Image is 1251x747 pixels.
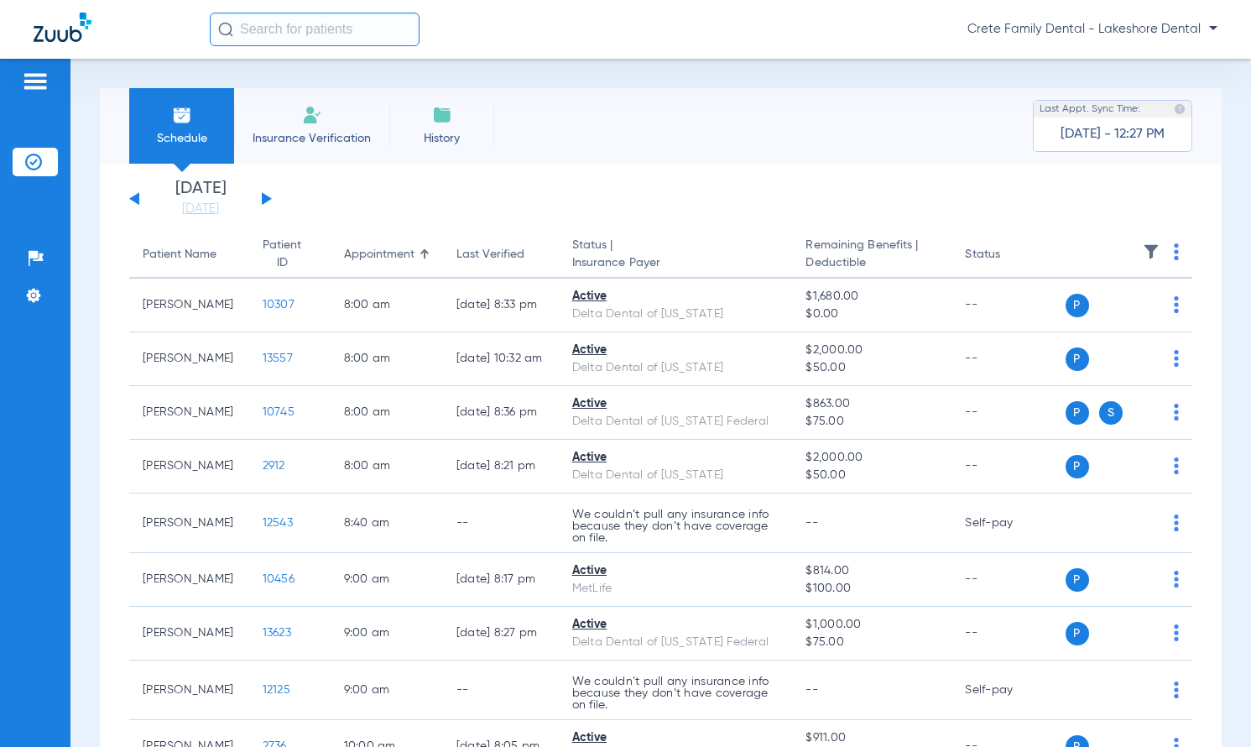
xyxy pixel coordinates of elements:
span: $50.00 [805,359,938,377]
td: [DATE] 8:17 PM [443,553,559,607]
td: -- [951,386,1065,440]
div: Delta Dental of [US_STATE] Federal [572,413,779,431]
span: Insurance Verification [247,130,377,147]
span: [DATE] - 12:27 PM [1061,126,1165,143]
span: -- [805,684,818,696]
td: 9:00 AM [331,553,443,607]
img: Schedule [172,105,192,125]
div: Appointment [344,246,430,264]
div: Patient Name [143,246,216,264]
span: Last Appt. Sync Time: [1040,101,1140,118]
span: History [402,130,482,147]
div: Delta Dental of [US_STATE] [572,467,779,484]
img: group-dot-blue.svg [1174,457,1179,474]
span: -- [805,517,818,529]
div: Active [572,449,779,467]
td: 8:00 AM [331,440,443,494]
span: $100.00 [805,580,938,598]
span: 13623 [263,627,291,639]
span: Crete Family Dental - Lakeshore Dental [967,21,1217,38]
th: Status | [559,232,793,279]
td: -- [951,553,1065,607]
td: [PERSON_NAME] [129,494,249,553]
td: -- [443,661,559,720]
span: P [1066,568,1089,592]
img: Search Icon [218,22,233,37]
span: 13557 [263,353,293,364]
td: [PERSON_NAME] [129,661,249,720]
td: 8:00 AM [331,332,443,386]
td: [DATE] 8:21 PM [443,440,559,494]
div: Appointment [344,246,414,264]
img: group-dot-blue.svg [1174,571,1179,588]
span: P [1066,294,1089,317]
div: Active [572,729,779,747]
td: [PERSON_NAME] [129,332,249,386]
span: Deductible [805,254,938,272]
td: -- [951,279,1065,332]
img: Zuub Logo [34,13,91,42]
span: P [1066,455,1089,478]
span: P [1066,622,1089,645]
td: [PERSON_NAME] [129,279,249,332]
span: Insurance Payer [572,254,779,272]
img: group-dot-blue.svg [1174,404,1179,421]
span: $75.00 [805,634,938,651]
span: $75.00 [805,413,938,431]
span: 10456 [263,573,295,585]
input: Search for patients [210,13,420,46]
div: Last Verified [456,246,524,264]
span: $2,000.00 [805,342,938,359]
img: Manual Insurance Verification [302,105,322,125]
td: -- [951,440,1065,494]
td: [PERSON_NAME] [129,440,249,494]
td: 8:40 AM [331,494,443,553]
span: $1,680.00 [805,288,938,306]
td: 9:00 AM [331,607,443,661]
span: 10745 [263,406,295,418]
img: group-dot-blue.svg [1174,624,1179,641]
div: Patient Name [143,246,236,264]
td: Self-pay [951,661,1065,720]
span: $911.00 [805,729,938,747]
a: [DATE] [150,201,251,217]
p: We couldn’t pull any insurance info because they don’t have coverage on file. [572,676,779,711]
td: -- [443,494,559,553]
td: [DATE] 10:32 AM [443,332,559,386]
img: group-dot-blue.svg [1174,243,1179,260]
div: Delta Dental of [US_STATE] [572,306,779,323]
div: Active [572,288,779,306]
span: $0.00 [805,306,938,323]
div: MetLife [572,580,779,598]
div: Active [572,395,779,413]
td: [DATE] 8:27 PM [443,607,559,661]
div: Delta Dental of [US_STATE] [572,359,779,377]
img: hamburger-icon [22,71,49,91]
div: Patient ID [263,237,302,272]
span: 12543 [263,517,293,529]
span: $1,000.00 [805,616,938,634]
div: Active [572,616,779,634]
span: $814.00 [805,562,938,580]
td: -- [951,607,1065,661]
span: P [1066,401,1089,425]
span: 2912 [263,460,285,472]
img: group-dot-blue.svg [1174,350,1179,367]
div: Active [572,342,779,359]
span: S [1099,401,1123,425]
span: Schedule [142,130,222,147]
td: [DATE] 8:36 PM [443,386,559,440]
td: 8:00 AM [331,279,443,332]
p: We couldn’t pull any insurance info because they don’t have coverage on file. [572,509,779,544]
span: 12125 [263,684,290,696]
span: $50.00 [805,467,938,484]
td: 8:00 AM [331,386,443,440]
td: [PERSON_NAME] [129,553,249,607]
td: [PERSON_NAME] [129,386,249,440]
div: Active [572,562,779,580]
iframe: Chat Widget [1167,666,1251,747]
img: last sync help info [1174,103,1186,115]
td: [DATE] 8:33 PM [443,279,559,332]
div: Last Verified [456,246,545,264]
